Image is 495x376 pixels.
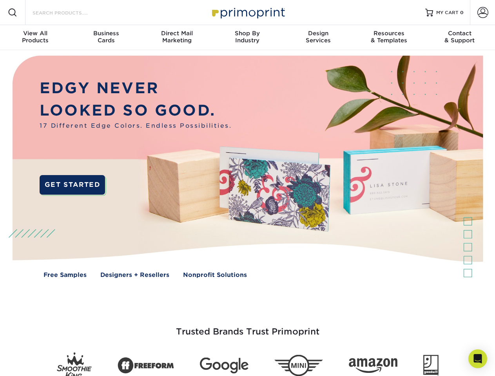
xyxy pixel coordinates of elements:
a: Free Samples [44,271,87,280]
span: Direct Mail [141,30,212,37]
a: DesignServices [283,25,354,50]
div: Open Intercom Messenger [468,349,487,368]
a: Resources& Templates [354,25,424,50]
a: BusinessCards [71,25,141,50]
a: Designers + Resellers [100,271,169,280]
span: 17 Different Edge Colors. Endless Possibilities. [40,121,232,130]
span: MY CART [436,9,459,16]
p: EDGY NEVER [40,77,232,99]
span: Resources [354,30,424,37]
span: 0 [460,10,464,15]
div: Industry [212,30,283,44]
span: Shop By [212,30,283,37]
div: Marketing [141,30,212,44]
h3: Trusted Brands Trust Primoprint [18,308,477,346]
div: & Support [424,30,495,44]
a: GET STARTED [40,175,105,195]
a: Nonprofit Solutions [183,271,247,280]
span: Business [71,30,141,37]
div: & Templates [354,30,424,44]
a: Direct MailMarketing [141,25,212,50]
div: Services [283,30,354,44]
img: Amazon [349,358,397,373]
span: Contact [424,30,495,37]
input: SEARCH PRODUCTS..... [32,8,108,17]
span: Design [283,30,354,37]
a: Contact& Support [424,25,495,50]
img: Primoprint [209,4,287,21]
p: LOOKED SO GOOD. [40,99,232,122]
img: Google [200,358,248,374]
iframe: Google Customer Reviews [2,352,67,373]
img: Goodwill [423,355,439,376]
a: Shop ByIndustry [212,25,283,50]
div: Cards [71,30,141,44]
